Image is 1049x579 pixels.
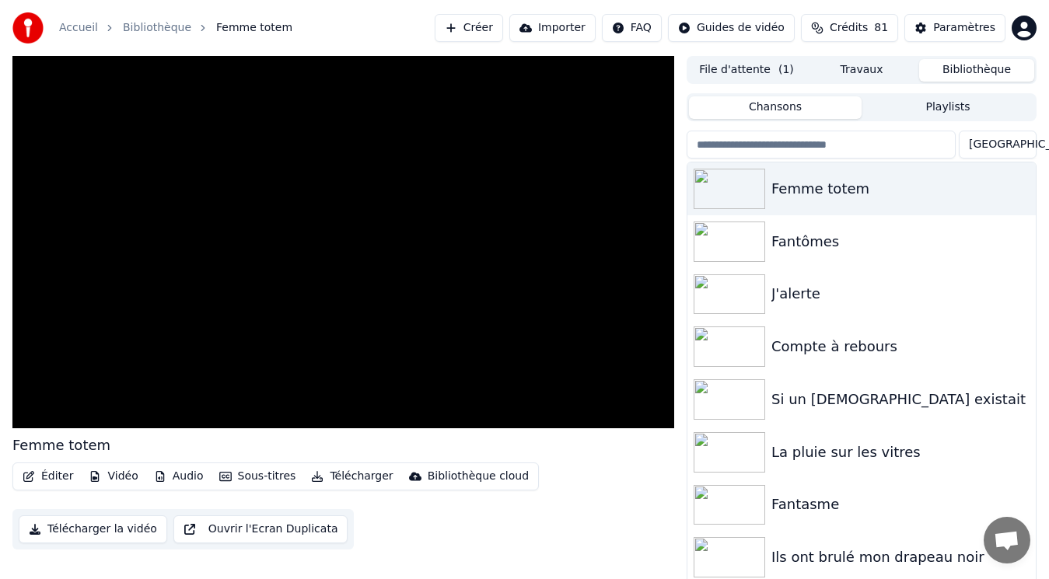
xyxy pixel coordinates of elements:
[984,517,1030,563] div: Ouvrir le chat
[435,14,503,42] button: Créer
[771,546,1030,568] div: Ils ont brulé mon drapeau noir
[16,466,79,487] button: Éditer
[305,466,399,487] button: Télécharger
[919,59,1034,82] button: Bibliothèque
[904,14,1005,42] button: Paramètres
[689,59,804,82] button: File d'attente
[602,14,662,42] button: FAQ
[509,14,596,42] button: Importer
[778,62,794,78] span: ( 1 )
[933,20,995,36] div: Paramètres
[771,231,1030,253] div: Fantômes
[173,515,348,543] button: Ouvrir l'Ecran Duplicata
[668,14,795,42] button: Guides de vidéo
[123,20,191,36] a: Bibliothèque
[148,466,210,487] button: Audio
[771,178,1030,200] div: Femme totem
[830,20,868,36] span: Crédits
[801,14,898,42] button: Crédits81
[771,389,1030,410] div: Si un [DEMOGRAPHIC_DATA] existait
[428,469,529,484] div: Bibliothèque cloud
[59,20,292,36] nav: breadcrumb
[213,466,302,487] button: Sous-titres
[771,441,1030,463] div: La pluie sur les vitres
[771,336,1030,358] div: Compte à rebours
[804,59,919,82] button: Travaux
[12,12,44,44] img: youka
[771,283,1030,305] div: J'alerte
[862,96,1034,119] button: Playlists
[216,20,292,36] span: Femme totem
[689,96,862,119] button: Chansons
[12,434,110,456] div: Femme totem
[771,494,1030,515] div: Fantasme
[874,20,888,36] span: 81
[19,515,167,543] button: Télécharger la vidéo
[59,20,98,36] a: Accueil
[82,466,144,487] button: Vidéo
